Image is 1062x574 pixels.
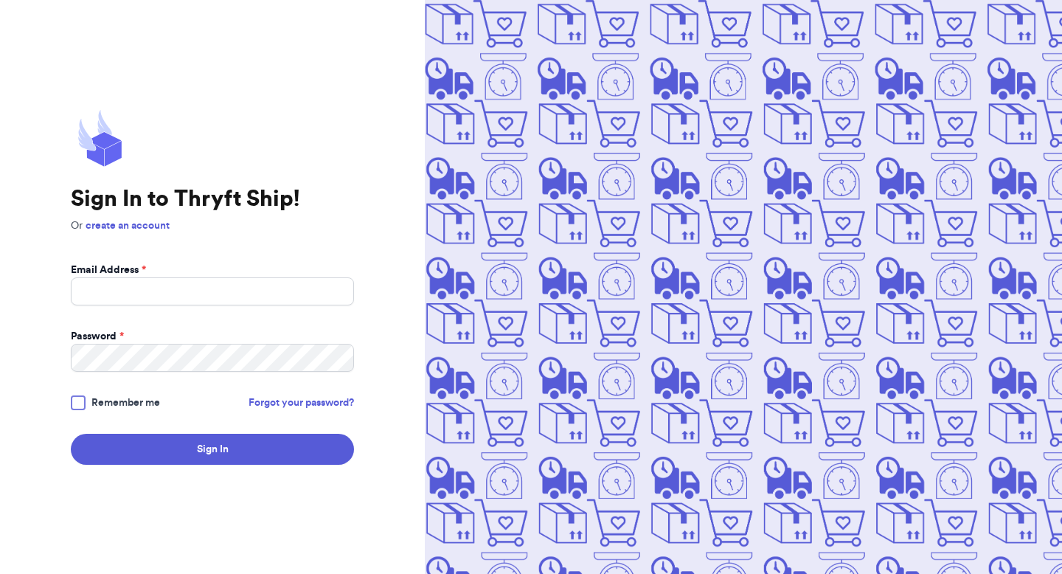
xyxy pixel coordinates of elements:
label: Password [71,329,124,344]
p: Or [71,218,354,233]
a: Forgot your password? [249,395,354,410]
button: Sign In [71,434,354,465]
label: Email Address [71,263,146,277]
a: create an account [86,221,170,231]
span: Remember me [91,395,160,410]
h1: Sign In to Thryft Ship! [71,186,354,212]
